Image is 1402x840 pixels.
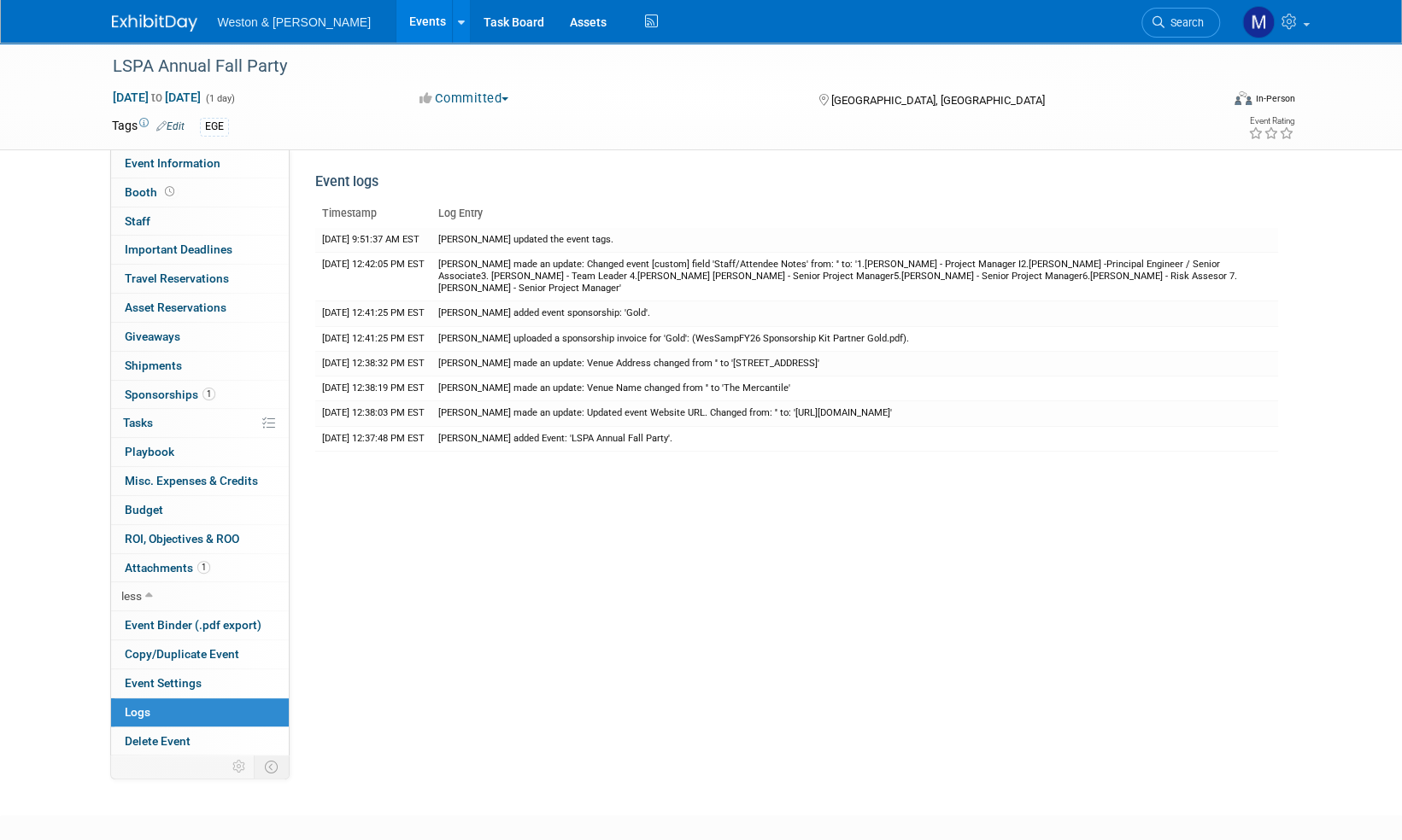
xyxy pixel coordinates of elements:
a: Event Binder (.pdf export) [111,611,289,639]
td: [DATE] 12:41:25 PM EST [315,326,431,351]
td: [DATE] 12:38:32 PM EST [315,351,431,376]
img: Mary Ann Trujillo [1242,6,1275,38]
span: Event Information [125,156,220,170]
span: Staff [125,214,150,228]
span: Giveaways [125,330,180,343]
span: Misc. Expenses & Credits [125,474,258,487]
a: Sponsorships1 [111,381,289,409]
a: Logs [111,698,289,726]
a: Edit [156,120,185,132]
td: [PERSON_NAME] updated the event tags. [431,228,1278,253]
a: less [111,582,289,610]
span: Event Settings [125,676,202,690]
div: Event logs [315,172,1278,201]
a: Attachments1 [111,554,289,582]
a: Budget [111,496,289,524]
span: Search [1164,16,1204,29]
div: Event Format [1119,89,1295,114]
a: Playbook [111,438,289,466]
span: 1 [197,561,210,574]
span: Event Binder (.pdf export) [125,618,261,632]
a: Travel Reservations [111,265,289,293]
span: Shipments [125,359,182,372]
a: Tasks [111,409,289,437]
div: LSPA Annual Fall Party [107,51,1194,82]
a: Giveaways [111,323,289,351]
span: ROI, Objectives & ROO [125,532,239,545]
span: Asset Reservations [125,300,226,314]
td: Tags [112,117,185,137]
img: Format-Inperson.png [1235,91,1252,105]
a: Staff [111,207,289,236]
span: Attachments [125,561,210,575]
td: [DATE] 12:38:19 PM EST [315,376,431,401]
span: to [149,90,165,104]
td: Personalize Event Tab Strip [225,755,255,778]
td: [DATE] 12:41:25 PM EST [315,301,431,326]
span: Delete Event [125,734,191,748]
a: Booth [111,178,289,207]
div: In-Person [1254,92,1294,105]
span: Booth not reserved yet [161,185,178,198]
span: less [121,589,142,603]
span: Important Deadlines [125,242,232,256]
a: Event Information [111,149,289,178]
a: Misc. Expenses & Credits [111,467,289,495]
span: Booth [125,185,178,199]
a: Asset Reservations [111,294,289,322]
div: EGE [200,118,229,136]
span: Weston & [PERSON_NAME] [218,15,371,29]
td: [DATE] 9:51:37 AM EST [315,228,431,253]
a: Search [1141,8,1220,38]
td: [PERSON_NAME] made an update: Changed event [custom] field 'Staff/Attendee Notes' from: '' to: '1... [431,252,1278,301]
td: [DATE] 12:38:03 PM EST [315,401,431,426]
td: [PERSON_NAME] made an update: Updated event Website URL. Changed from: '' to: '[URL][DOMAIN_NAME]' [431,401,1278,426]
td: [PERSON_NAME] uploaded a sponsorship invoice for 'Gold': (WesSampFY26 Sponsorship Kit Partner Gol... [431,326,1278,351]
td: [DATE] 12:37:48 PM EST [315,426,431,451]
span: Playbook [125,445,174,458]
button: Committed [414,90,515,108]
span: 1 [202,388,215,400]
span: Copy/Duplicate Event [125,647,239,661]
span: Logs [125,705,150,719]
div: Event Rating [1247,117,1293,125]
a: Shipments [111,352,289,380]
a: Delete Event [111,727,289,755]
span: (1 day) [204,93,235,104]
a: Event Settings [111,669,289,697]
td: [PERSON_NAME] added Event: 'LSPA Annual Fall Party'. [431,426,1278,451]
td: [PERSON_NAME] made an update: Venue Name changed from '' to 'The Mercantile' [431,376,1278,401]
td: [DATE] 12:42:05 PM EST [315,252,431,301]
span: Budget [125,503,163,516]
span: Sponsorships [125,388,215,401]
td: Toggle Event Tabs [254,755,289,778]
img: ExhibitDay [112,15,197,32]
span: [GEOGRAPHIC_DATA], [GEOGRAPHIC_DATA] [831,94,1045,107]
span: Tasks [123,416,153,429]
a: Copy/Duplicate Event [111,640,289,668]
a: Important Deadlines [111,236,289,264]
span: Travel Reservations [125,271,229,285]
td: [PERSON_NAME] made an update: Venue Address changed from '' to '[STREET_ADDRESS]' [431,351,1278,376]
td: [PERSON_NAME] added event sponsorship: 'Gold'. [431,301,1278,326]
a: ROI, Objectives & ROO [111,525,289,553]
span: [DATE] [DATE] [112,90,202,105]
